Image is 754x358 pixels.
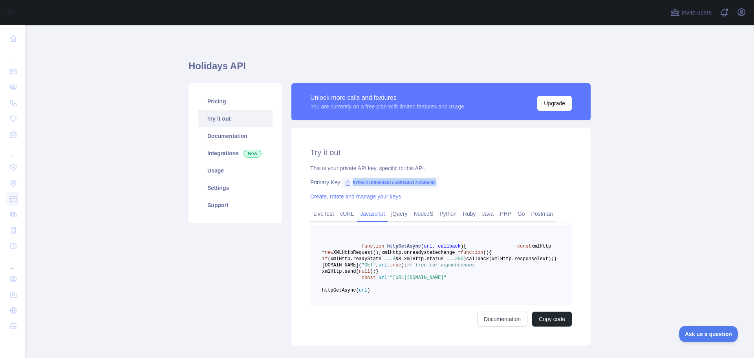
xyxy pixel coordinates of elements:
[376,269,379,274] span: }
[310,193,401,200] a: Create, rotate and manage your keys
[342,177,439,189] span: 9795c1169558451ea39f44b17c346e9c
[387,275,390,281] span: =
[410,207,436,220] a: NodeJS
[333,250,381,255] span: XMLHttpRequest();
[669,6,713,19] button: Invite users
[554,256,557,262] span: }
[328,256,393,262] span: (xmlHttp.readyState ===
[461,244,463,249] span: )
[497,207,514,220] a: PHP
[322,263,362,268] span: [DOMAIN_NAME](
[517,244,531,249] span: const
[393,256,395,262] span: 4
[387,263,390,268] span: ,
[310,93,464,103] div: Unlock more calls and features
[310,178,572,186] div: Primary Key:
[387,244,421,249] span: httpGetAsync
[679,326,738,342] iframe: Toggle Customer Support
[390,263,401,268] span: true
[322,269,359,274] span: xmlHttp.send(
[463,244,466,249] span: {
[379,263,387,268] span: url
[376,263,379,268] span: ,
[359,269,370,274] span: null
[390,275,447,281] span: "[URL][DOMAIN_NAME]"
[455,256,463,262] span: 200
[243,150,262,158] span: New
[537,96,572,111] button: Upgrade
[528,207,556,220] a: Postman
[489,250,492,255] span: {
[477,312,527,327] a: Documentation
[514,207,528,220] a: Go
[310,164,572,172] div: This is your private API key, specific to this API.
[362,275,376,281] span: const
[407,263,475,268] span: // true for asynchronous
[198,93,273,110] a: Pricing
[486,250,489,255] span: )
[359,288,368,293] span: url
[483,250,486,255] span: (
[198,196,273,214] a: Support
[198,162,273,179] a: Usage
[6,47,19,63] div: ...
[198,110,273,127] a: Try it out
[362,263,376,268] span: "GET"
[388,207,410,220] a: jQuery
[395,256,455,262] span: && xmlHttp.status ===
[370,269,375,274] span: );
[337,207,357,220] a: cURL
[436,207,460,220] a: Python
[381,250,461,255] span: xmlHttp.onreadystatechange =
[460,207,479,220] a: Ruby
[379,275,387,281] span: url
[466,256,554,262] span: callback(xmlHttp.responseText);
[479,207,497,220] a: Java
[362,244,384,249] span: function
[310,103,464,110] div: You are currently on a free plan with limited features and usage
[198,145,273,162] a: Integrations New
[421,244,424,249] span: (
[424,244,461,249] span: url, callback
[6,143,19,159] div: ...
[310,207,337,220] a: Live test
[357,207,388,220] a: Javascript
[6,255,19,270] div: ...
[367,288,370,293] span: )
[322,288,359,293] span: httpGetAsync(
[322,256,328,262] span: if
[188,60,591,79] h1: Holidays API
[461,250,483,255] span: function
[532,312,572,327] button: Copy code
[681,8,712,17] span: Invite users
[198,127,273,145] a: Documentation
[401,263,407,268] span: );
[198,179,273,196] a: Settings
[310,147,572,158] h2: Try it out
[463,256,466,262] span: )
[325,250,333,255] span: new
